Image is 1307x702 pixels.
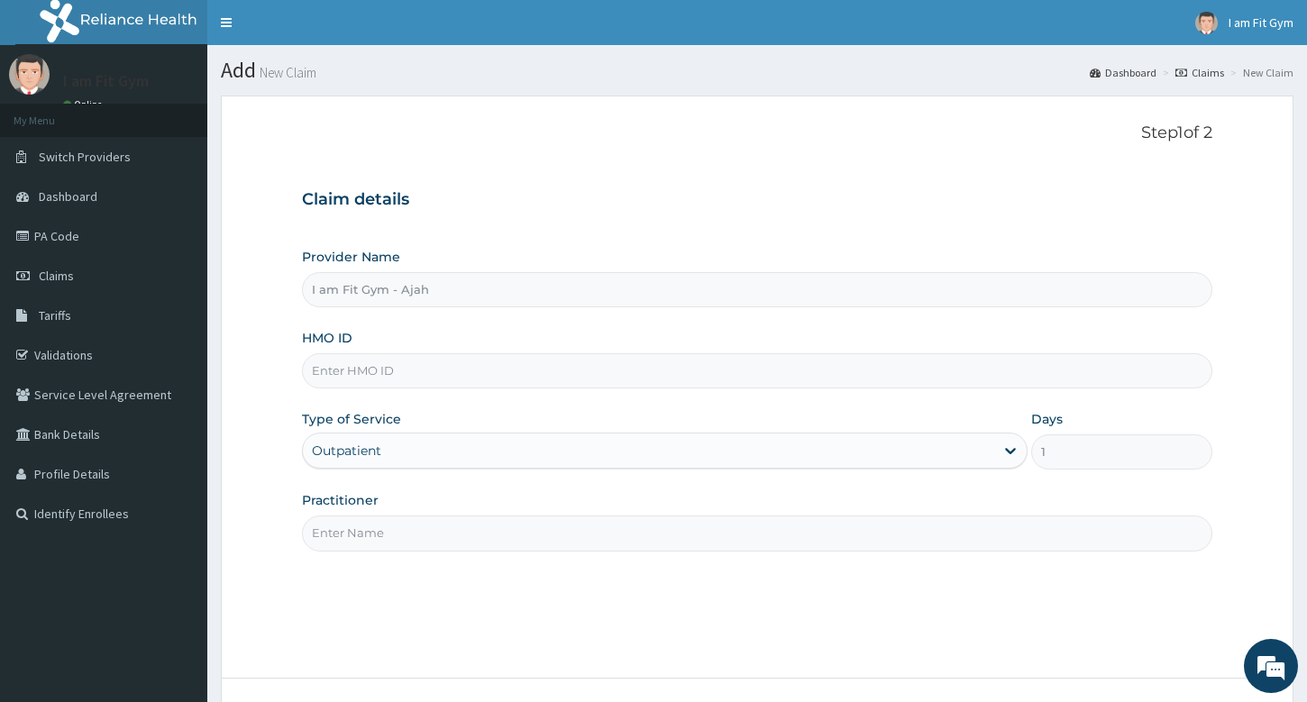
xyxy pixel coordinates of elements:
[9,54,50,95] img: User Image
[39,149,131,165] span: Switch Providers
[302,410,401,428] label: Type of Service
[39,268,74,284] span: Claims
[1031,410,1063,428] label: Days
[302,248,400,266] label: Provider Name
[302,123,1212,143] p: Step 1 of 2
[1229,14,1293,31] span: I am Fit Gym
[39,307,71,324] span: Tariffs
[221,59,1293,82] h1: Add
[63,73,149,89] p: I am Fit Gym
[302,329,352,347] label: HMO ID
[1175,65,1224,80] a: Claims
[1195,12,1218,34] img: User Image
[302,491,379,509] label: Practitioner
[302,515,1212,551] input: Enter Name
[302,353,1212,388] input: Enter HMO ID
[1090,65,1156,80] a: Dashboard
[1226,65,1293,80] li: New Claim
[256,66,316,79] small: New Claim
[63,98,106,111] a: Online
[39,188,97,205] span: Dashboard
[302,190,1212,210] h3: Claim details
